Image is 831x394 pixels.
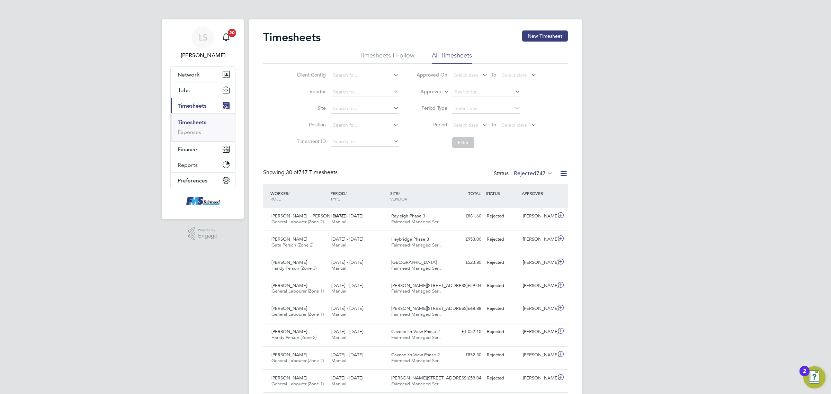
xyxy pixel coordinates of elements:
span: LS [199,33,207,42]
div: STATUS [484,187,520,199]
span: Lawrence Schott [170,51,235,60]
label: Approver [410,88,441,95]
div: [PERSON_NAME] [520,326,556,338]
span: Manual [331,219,346,225]
span: Select date [502,122,527,128]
div: SITE [388,187,448,205]
div: £881.60 [448,211,484,222]
span: / [345,190,347,196]
h2: Timesheets [263,30,321,44]
span: Fairmead Managed Ser… [391,334,443,340]
button: New Timesheet [522,30,568,42]
span: Manual [331,381,346,387]
div: [PERSON_NAME] [520,280,556,292]
div: Rejected [484,303,520,314]
button: Timesheets [171,98,235,113]
span: General Labourer (Zone 1) [271,288,324,294]
span: Select date [502,72,527,78]
span: Powered by [198,227,217,233]
span: 30 of [286,169,298,176]
input: Search for... [331,120,399,130]
span: Fairmead Managed Ser… [391,311,443,317]
span: Manual [331,288,346,294]
span: To [489,70,498,79]
div: Showing [263,169,339,176]
div: [PERSON_NAME] [520,373,556,384]
div: PERIOD [329,187,388,205]
div: Rejected [484,257,520,268]
span: [PERSON_NAME] [271,352,307,358]
span: / [288,190,289,196]
span: To [489,120,498,129]
span: [DATE] - [DATE] [331,375,363,381]
div: Rejected [484,211,520,222]
span: General Labourer (Zone 1) [271,311,324,317]
span: Select date [453,72,478,78]
span: [PERSON_NAME] ~[PERSON_NAME] [271,213,347,219]
span: Cavendish View Phase 2… [391,329,444,334]
span: Fairmead Managed Ser… [391,265,443,271]
span: / [399,190,400,196]
span: 747 [536,170,546,177]
div: APPROVER [520,187,556,199]
div: Rejected [484,234,520,245]
a: Go to home page [170,195,235,206]
li: All Timesheets [432,51,472,64]
span: [DATE] - [DATE] [331,329,363,334]
span: General Labourer (Zone 2) [271,358,324,364]
nav: Main navigation [162,19,244,219]
span: Handy Person (Zone 2) [271,334,316,340]
div: Timesheets [171,113,235,141]
span: Manual [331,358,346,364]
span: Engage [198,233,217,239]
span: [PERSON_NAME] [271,236,307,242]
span: [DATE] - [DATE] [331,305,363,311]
span: ROLE [270,196,281,202]
span: Network [178,71,199,78]
span: Jobs [178,87,190,93]
span: Fairmead Managed Ser… [391,242,443,248]
div: Status [494,169,554,179]
button: Reports [171,157,235,172]
div: £953.00 [448,234,484,245]
span: Timesheets [178,102,206,109]
button: Finance [171,142,235,157]
div: £59.04 [448,280,484,292]
label: Period [416,122,447,128]
span: General Labourer (Zone 1) [271,381,324,387]
li: Timesheets I Follow [359,51,414,64]
div: £59.04 [448,373,484,384]
span: TOTAL [468,190,481,196]
div: Rejected [484,326,520,338]
span: Reports [178,162,198,168]
span: Manual [331,265,346,271]
div: Rejected [484,373,520,384]
label: Client Config [295,72,326,78]
div: [PERSON_NAME] [520,234,556,245]
label: Period Type [416,105,447,111]
input: Select one [452,104,520,114]
span: [PERSON_NAME] [271,329,307,334]
input: Search for... [331,137,399,147]
div: £523.80 [448,257,484,268]
span: Heybridge Phase 3 [391,236,429,242]
span: [GEOGRAPHIC_DATA] [391,259,437,265]
div: [PERSON_NAME] [520,211,556,222]
span: TYPE [330,196,340,202]
label: Site [295,105,326,111]
span: Cavendish View Phase 2… [391,352,444,358]
a: Powered byEngage [188,227,218,240]
span: [DATE] - [DATE] [331,236,363,242]
img: f-mead-logo-retina.png [185,195,221,206]
button: Preferences [171,173,235,188]
span: [PERSON_NAME] [271,375,307,381]
label: Approved On [416,72,447,78]
span: Fairmead Managed Ser… [391,219,443,225]
span: 747 Timesheets [286,169,338,176]
span: Fairmead Managed Ser… [391,288,443,294]
span: General Labourer (Zone 2) [271,219,324,225]
span: Rayleigh Phase 3 [391,213,425,219]
label: Vendor [295,88,326,95]
span: Fairmead Managed Ser… [391,381,443,387]
button: Filter [452,137,474,148]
